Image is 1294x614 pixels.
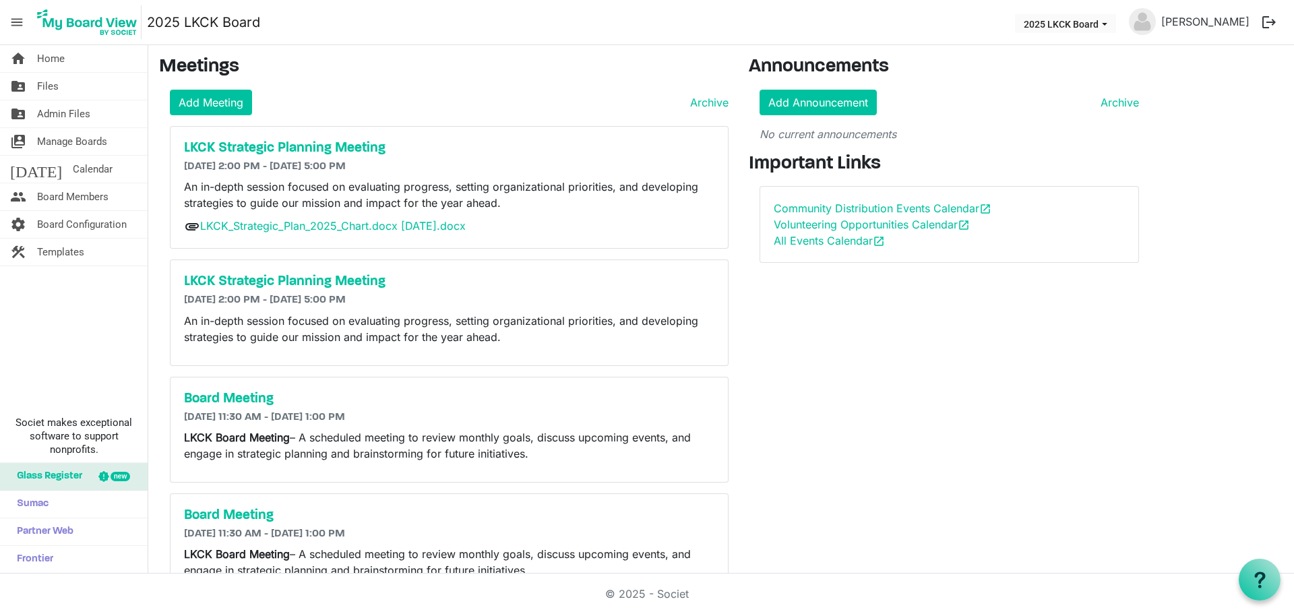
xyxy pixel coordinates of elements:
p: An in-depth session focused on evaluating progress, setting organizational priorities, and develo... [184,313,714,345]
a: My Board View Logo [33,5,147,39]
a: Board Meeting [184,508,714,524]
span: Frontier [10,546,53,573]
span: Societ makes exceptional software to support nonprofits. [6,416,142,456]
a: [PERSON_NAME] [1156,8,1255,35]
a: LKCK_Strategic_Plan_2025_Chart.docx [DATE].docx [200,219,466,233]
p: – A scheduled meeting to review monthly goals, discuss upcoming events, and engage in strategic p... [184,429,714,462]
button: 2025 LKCK Board dropdownbutton [1015,14,1116,33]
a: All Events Calendaropen_in_new [774,234,885,247]
span: Admin Files [37,100,90,127]
p: No current announcements [760,126,1139,142]
a: Board Meeting [184,391,714,407]
span: menu [4,9,30,35]
a: LKCK Strategic Planning Meeting [184,140,714,156]
span: switch_account [10,128,26,155]
span: Calendar [73,156,113,183]
h6: [DATE] 11:30 AM - [DATE] 1:00 PM [184,411,714,424]
span: Glass Register [10,463,82,490]
h6: [DATE] 2:00 PM - [DATE] 5:00 PM [184,294,714,307]
h3: Important Links [749,153,1150,176]
a: Archive [685,94,729,111]
strong: LKCK Board Meeting [184,547,290,561]
span: open_in_new [979,203,991,215]
span: Files [37,73,59,100]
div: new [111,472,130,481]
span: open_in_new [873,235,885,247]
span: home [10,45,26,72]
button: logout [1255,8,1283,36]
h6: [DATE] 11:30 AM - [DATE] 1:00 PM [184,528,714,541]
span: Manage Boards [37,128,107,155]
span: Home [37,45,65,72]
span: settings [10,211,26,238]
h3: Announcements [749,56,1150,79]
img: My Board View Logo [33,5,142,39]
h3: Meetings [159,56,729,79]
img: no-profile-picture.svg [1129,8,1156,35]
span: Board Configuration [37,211,127,238]
a: Add Meeting [170,90,252,115]
span: construction [10,239,26,266]
strong: LKCK Board Meeting [184,431,290,444]
a: Archive [1095,94,1139,111]
span: [DATE] [10,156,62,183]
span: Partner Web [10,518,73,545]
span: folder_shared [10,100,26,127]
h6: [DATE] 2:00 PM - [DATE] 5:00 PM [184,160,714,173]
span: Templates [37,239,84,266]
span: attachment [184,218,200,235]
span: folder_shared [10,73,26,100]
span: open_in_new [958,219,970,231]
a: LKCK Strategic Planning Meeting [184,274,714,290]
p: – A scheduled meeting to review monthly goals, discuss upcoming events, and engage in strategic p... [184,546,714,578]
span: Sumac [10,491,49,518]
a: Volunteering Opportunities Calendaropen_in_new [774,218,970,231]
p: An in-depth session focused on evaluating progress, setting organizational priorities, and develo... [184,179,714,211]
a: 2025 LKCK Board [147,9,260,36]
a: Community Distribution Events Calendaropen_in_new [774,202,991,215]
a: Add Announcement [760,90,877,115]
span: people [10,183,26,210]
span: Board Members [37,183,109,210]
a: © 2025 - Societ [605,587,689,601]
